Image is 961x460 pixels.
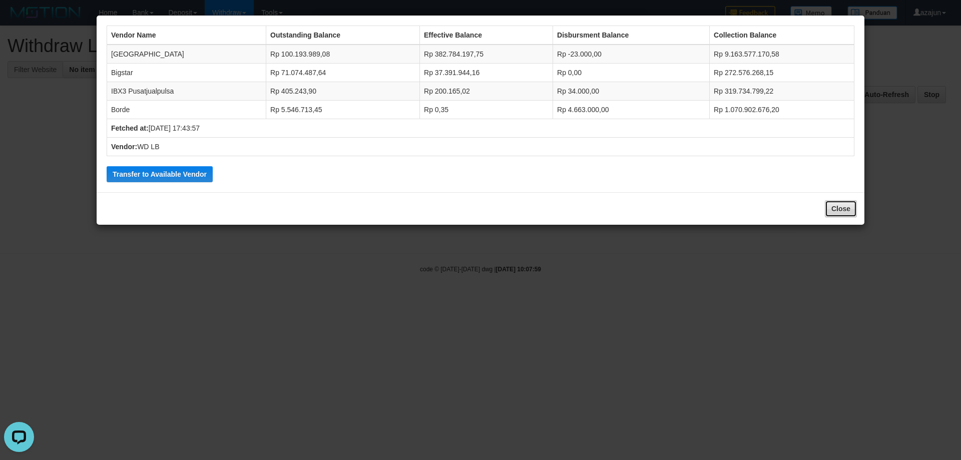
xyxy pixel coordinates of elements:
[107,166,213,182] button: Transfer to Available Vendor
[107,101,266,119] td: Borde
[107,26,266,45] th: Vendor Name
[107,119,854,138] td: [DATE] 17:43:57
[111,143,137,151] b: Vendor:
[107,64,266,82] td: Bigstar
[710,101,854,119] td: Rp 1.070.902.676,20
[420,45,553,64] td: Rp 382.784.197,75
[420,82,553,101] td: Rp 200.165,02
[553,26,710,45] th: Disbursment Balance
[553,45,710,64] td: Rp -23.000,00
[111,124,149,132] b: Fetched at:
[420,64,553,82] td: Rp 37.391.944,16
[107,45,266,64] td: [GEOGRAPHIC_DATA]
[710,45,854,64] td: Rp 9.163.577.170,58
[420,101,553,119] td: Rp 0,35
[553,64,710,82] td: Rp 0,00
[266,45,420,64] td: Rp 100.193.989,08
[266,26,420,45] th: Outstanding Balance
[420,26,553,45] th: Effective Balance
[266,82,420,101] td: Rp 405.243,90
[553,101,710,119] td: Rp 4.663.000,00
[710,82,854,101] td: Rp 319.734.799,22
[266,101,420,119] td: Rp 5.546.713,45
[266,64,420,82] td: Rp 71.074.487,64
[710,64,854,82] td: Rp 272.576.268,15
[4,4,34,34] button: Open LiveChat chat widget
[553,82,710,101] td: Rp 34.000,00
[710,26,854,45] th: Collection Balance
[107,138,854,156] td: WD LB
[107,82,266,101] td: IBX3 Pusatjualpulsa
[825,200,857,217] button: Close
